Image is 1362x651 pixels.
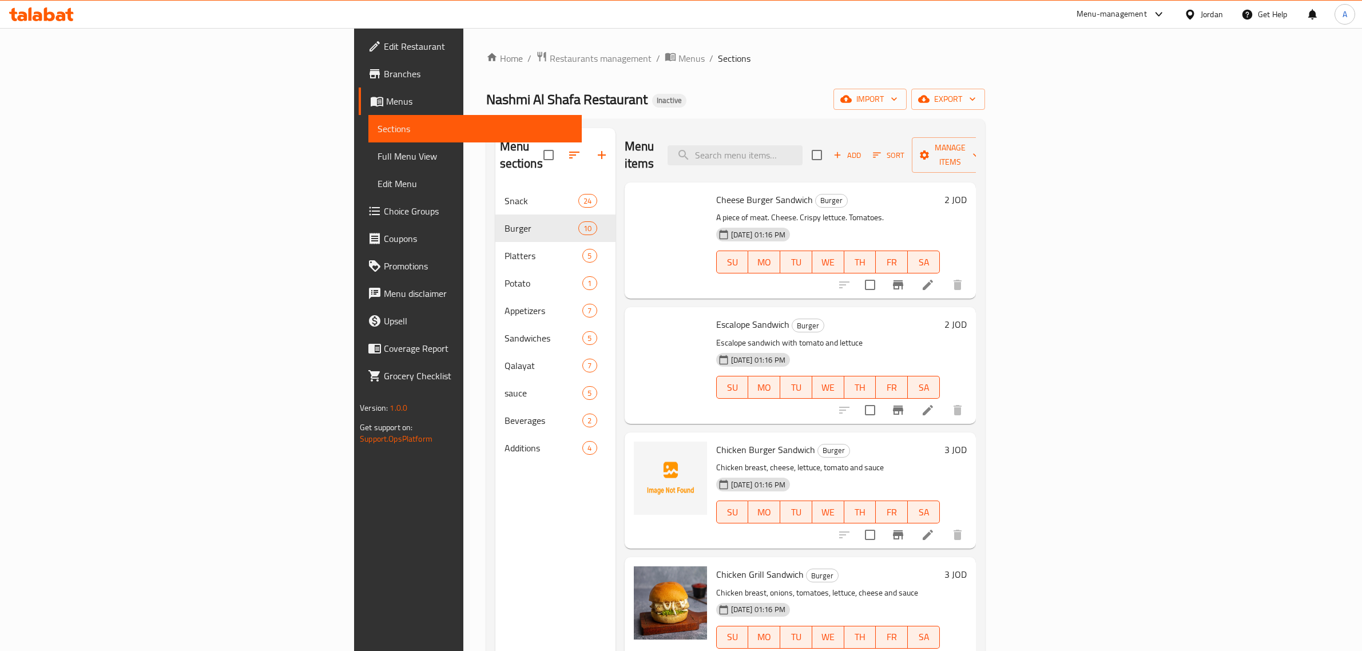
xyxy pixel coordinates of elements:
[806,569,839,582] div: Burger
[792,319,824,332] span: Burger
[495,352,616,379] div: Qalayat7
[384,342,573,355] span: Coverage Report
[583,360,596,371] span: 7
[505,441,583,455] span: Additions
[583,333,596,344] span: 5
[716,501,749,523] button: SU
[359,60,582,88] a: Branches
[912,137,988,173] button: Manage items
[495,407,616,434] div: Beverages2
[908,501,940,523] button: SA
[634,566,707,640] img: Chicken Grill Sandwich
[583,443,596,454] span: 4
[748,626,780,649] button: MO
[944,566,967,582] h6: 3 JOD
[721,254,744,271] span: SU
[858,398,882,422] span: Select to update
[816,194,847,207] span: Burger
[880,254,903,271] span: FR
[815,194,848,208] div: Burger
[505,414,583,427] span: Beverages
[359,362,582,390] a: Grocery Checklist
[716,441,815,458] span: Chicken Burger Sandwich
[495,324,616,352] div: Sandwiches5
[495,182,616,466] nav: Menu sections
[721,629,744,645] span: SU
[912,629,935,645] span: SA
[716,316,789,333] span: Escalope Sandwich
[495,187,616,215] div: Snack24
[582,304,597,317] div: items
[880,379,903,396] span: FR
[360,431,432,446] a: Support.OpsPlatform
[359,335,582,362] a: Coverage Report
[505,359,583,372] span: Qalayat
[582,441,597,455] div: items
[721,379,744,396] span: SU
[785,629,808,645] span: TU
[844,251,876,273] button: TH
[817,444,850,458] div: Burger
[578,221,597,235] div: items
[870,146,907,164] button: Sort
[1201,8,1223,21] div: Jordan
[505,276,583,290] div: Potato
[944,192,967,208] h6: 2 JOD
[944,442,967,458] h6: 3 JOD
[384,259,573,273] span: Promotions
[780,251,812,273] button: TU
[505,304,583,317] span: Appetizers
[359,280,582,307] a: Menu disclaimer
[817,379,840,396] span: WE
[812,501,844,523] button: WE
[726,479,790,490] span: [DATE] 01:16 PM
[582,414,597,427] div: items
[384,287,573,300] span: Menu disclaimer
[884,521,912,549] button: Branch-specific-item
[384,314,573,328] span: Upsell
[849,254,872,271] span: TH
[716,191,813,208] span: Cheese Burger Sandwich
[652,96,686,105] span: Inactive
[359,197,582,225] a: Choice Groups
[844,376,876,399] button: TH
[359,225,582,252] a: Coupons
[495,434,616,462] div: Additions4
[780,626,812,649] button: TU
[665,51,705,66] a: Menus
[583,278,596,289] span: 1
[505,249,583,263] div: Platters
[812,251,844,273] button: WE
[780,376,812,399] button: TU
[858,273,882,297] span: Select to update
[726,604,790,615] span: [DATE] 01:16 PM
[716,251,749,273] button: SU
[386,94,573,108] span: Menus
[876,251,908,273] button: FR
[817,254,840,271] span: WE
[884,271,912,299] button: Branch-specific-item
[495,242,616,269] div: Platters5
[582,386,597,400] div: items
[583,251,596,261] span: 5
[832,149,863,162] span: Add
[721,504,744,521] span: SU
[748,501,780,523] button: MO
[884,396,912,424] button: Branch-specific-item
[583,305,596,316] span: 7
[880,504,903,521] span: FR
[495,379,616,407] div: sauce5
[716,376,749,399] button: SU
[912,254,935,271] span: SA
[579,223,596,234] span: 10
[537,143,561,167] span: Select all sections
[716,461,940,475] p: Chicken breast, cheese, lettuce, tomato and sauce
[368,115,582,142] a: Sections
[780,501,812,523] button: TU
[944,521,971,549] button: delete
